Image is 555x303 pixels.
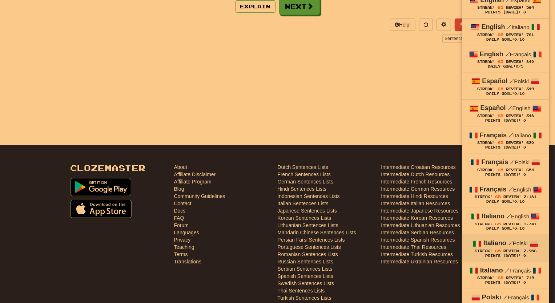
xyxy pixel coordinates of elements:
strong: Français [480,186,507,193]
a: Thai Sentences Lists [278,287,325,294]
span: / [508,132,513,138]
a: French Sentences Lists [278,171,331,178]
span: Review: [506,60,524,64]
a: Russian Sentences Lists [278,258,333,265]
span: / [508,186,513,193]
a: Docs [174,207,186,214]
a: Intermediate Spanish Resources [381,236,455,243]
a: Intermediate Dutch Resources [381,171,450,178]
span: 630 [526,141,534,145]
div: Points [DATE]: 0 [469,118,542,123]
a: English /Français Streak: 65 Review: 840 Daily Goal:0/5 [462,46,549,73]
a: Italiano /Français Streak: 65 Review: 719 Points [DATE]: 0 [462,262,549,289]
span: 0 [516,64,518,68]
a: Intermediate French Resources [381,178,453,185]
span: Streak: [477,5,495,9]
a: Español /Polski Streak: 65 Review: 349 Daily Goal:0/10 [462,73,549,100]
span: Streak: [477,87,495,91]
span: Streak: [477,168,495,172]
span: 348 [526,114,534,118]
span: Review: [506,141,524,145]
a: Mandarin Chinese Sentences Lists [278,229,356,236]
span: 65 [495,249,501,253]
span: 719 [526,276,534,280]
span: Streak: [477,60,495,64]
a: FAQ [174,214,184,222]
a: Intermediate Croatian Resources [381,163,456,171]
span: 65 [498,275,503,280]
strong: Italiano [482,213,504,220]
a: Français /Polski Streak: 65 Review: 654 Points [DATE]: 0 [462,154,549,181]
span: 65 [498,167,503,172]
span: Review: [503,222,521,226]
button: Explain [236,0,276,13]
a: German Sentences Lists [278,178,333,185]
small: Français [505,267,531,274]
span: 2,181 [524,195,536,199]
small: Italiano [507,24,530,30]
a: Intermediate Japanese Resources [381,207,459,214]
a: Turkish Sentences Lists [278,294,331,302]
a: Translations [174,258,202,265]
a: Intermediate Turkish Resources [381,251,453,258]
span: 65 [495,222,501,226]
span: 654 [526,168,534,172]
span: / [508,105,512,111]
span: 65 [498,86,503,91]
a: Italian Sentences Lists [278,200,329,207]
a: Intermediate Lithuanian Resources [381,222,460,229]
div: Daily Goal: /10 [469,37,542,42]
span: Review: [506,33,524,37]
a: Privacy [174,236,191,243]
span: / [507,24,512,30]
a: Intermediate Ukrainian Resources [381,258,458,265]
a: Clozemaster [71,163,146,173]
span: Review: [503,195,521,199]
strong: English [480,50,503,58]
strong: Español [482,77,507,85]
div: Daily Goal: /10 [469,92,542,96]
span: 0 [514,199,517,203]
div: Points [DATE]: 0 [469,280,542,285]
a: English /Italiano Streak: 65 Review: 761 Daily Goal:0/10 [462,19,549,45]
span: 65 [498,113,503,118]
a: Intermediate Thai Resources [381,243,447,251]
span: 1,341 [524,222,536,226]
small: Italiano [508,132,531,138]
a: Portuguese Sentences Lists [278,243,341,251]
span: 65 [498,32,503,37]
a: Español /English Streak: 65 Review: 348 Points [DATE]: 0 [462,100,549,126]
a: Community Guidelines [174,193,225,200]
a: Japanese Sentences Lists [278,207,337,214]
a: Hindi Sentences Lists [278,185,327,193]
a: Italiano /Polski Streak: 65 Review: 2,986 Points [DATE]: 0 [462,235,549,262]
a: Affiliate Disclaimer [174,171,216,178]
span: 840 [526,60,534,64]
a: Serbian Sentences Lists [278,265,333,272]
strong: Español [480,104,506,112]
span: / [505,267,510,274]
span: 0 [514,226,517,230]
a: Romanian Sentences Lists [278,251,338,258]
img: Get it on Google Play [71,178,132,196]
a: Korean Sentences Lists [278,214,331,222]
span: 0 [514,92,517,96]
a: Intermediate Hindi Resources [381,193,448,200]
button: Report [455,19,484,31]
span: / [505,51,510,57]
strong: Italiano [480,267,503,274]
span: 65 [498,59,503,64]
a: Teaching [174,243,194,251]
small: Polski [508,240,528,246]
button: Round history (alt+y) [419,19,433,31]
small: Polski [509,78,529,84]
div: Points [DATE]: 0 [469,254,542,258]
strong: Français [481,158,508,166]
a: About [174,163,188,171]
a: Contact [174,200,192,207]
a: Italiano /English Streak: 65 Review: 1,341 Daily Goal:0/10 [462,208,549,235]
strong: Français [480,132,507,139]
span: Review: [506,168,524,172]
button: Help! [390,19,416,31]
small: English [508,186,531,193]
